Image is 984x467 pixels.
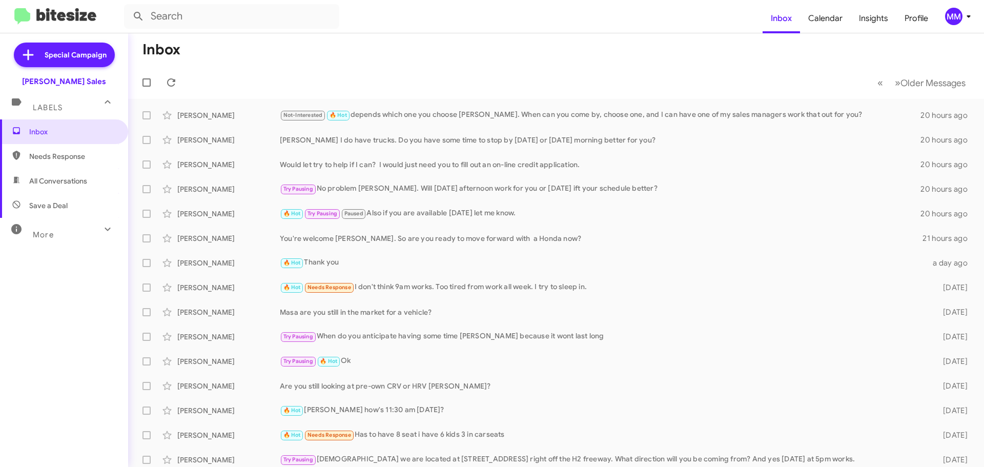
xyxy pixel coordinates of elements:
div: [PERSON_NAME] [177,233,280,243]
div: [PERSON_NAME] [177,282,280,293]
span: Try Pausing [283,333,313,340]
div: [DATE] [927,455,976,465]
div: [PERSON_NAME] [177,110,280,120]
div: When do you anticipate having some time [PERSON_NAME] because it wont last long [280,331,927,342]
div: [DATE] [927,430,976,440]
div: [DATE] [927,356,976,367]
a: Calendar [800,4,851,33]
div: Thank you [280,257,927,269]
div: [PERSON_NAME] [177,184,280,194]
span: « [877,76,883,89]
span: Try Pausing [307,210,337,217]
span: Needs Response [307,284,351,291]
span: 🔥 Hot [283,259,301,266]
div: [DATE] [927,381,976,391]
a: Insights [851,4,896,33]
span: Save a Deal [29,200,68,211]
div: [DEMOGRAPHIC_DATA] we are located at [STREET_ADDRESS] right off the H2 freeway. What direction wi... [280,454,927,465]
div: 20 hours ago [920,209,976,219]
h1: Inbox [142,42,180,58]
span: Try Pausing [283,456,313,463]
span: 🔥 Hot [283,284,301,291]
div: [PERSON_NAME] [177,381,280,391]
div: [PERSON_NAME] [177,135,280,145]
span: Try Pausing [283,358,313,364]
div: [PERSON_NAME] [177,405,280,416]
div: [DATE] [927,332,976,342]
div: Has to have 8 seat i have 6 kids 3 in carseats [280,429,927,441]
div: 20 hours ago [920,184,976,194]
span: Needs Response [29,151,116,161]
div: Would let try to help if I can? I would just need you to fill out an on-line credit application. [280,159,920,170]
a: Special Campaign [14,43,115,67]
a: Profile [896,4,936,33]
div: Are you still looking at pre-own CRV or HRV [PERSON_NAME]? [280,381,927,391]
button: Previous [871,72,889,93]
div: [PERSON_NAME] [177,332,280,342]
span: 🔥 Hot [283,210,301,217]
span: More [33,230,54,239]
span: 🔥 Hot [283,407,301,414]
nav: Page navigation example [872,72,972,93]
div: [DATE] [927,307,976,317]
div: [DATE] [927,282,976,293]
a: Inbox [763,4,800,33]
div: 20 hours ago [920,135,976,145]
div: [PERSON_NAME] Sales [22,76,106,87]
span: 🔥 Hot [330,112,347,118]
div: a day ago [927,258,976,268]
div: 20 hours ago [920,110,976,120]
div: [DATE] [927,405,976,416]
div: No problem [PERSON_NAME]. Will [DATE] afternoon work for you or [DATE] ift your schedule better? [280,183,920,195]
div: [PERSON_NAME] [177,455,280,465]
div: MM [945,8,962,25]
div: [PERSON_NAME] how's 11:30 am [DATE]? [280,404,927,416]
button: Next [889,72,972,93]
span: Try Pausing [283,186,313,192]
span: Not-Interested [283,112,323,118]
div: [PERSON_NAME] [177,307,280,317]
div: [PERSON_NAME] I do have trucks. Do you have some time to stop by [DATE] or [DATE] morning better ... [280,135,920,145]
div: [PERSON_NAME] [177,258,280,268]
span: 🔥 Hot [320,358,337,364]
div: [PERSON_NAME] [177,159,280,170]
div: [PERSON_NAME] [177,356,280,367]
div: Ok [280,355,927,367]
span: Needs Response [307,432,351,438]
span: Labels [33,103,63,112]
div: I don't think 9am works. Too tired from work all week. I try to sleep in. [280,281,927,293]
div: 20 hours ago [920,159,976,170]
span: » [895,76,900,89]
button: MM [936,8,973,25]
span: Special Campaign [45,50,107,60]
span: All Conversations [29,176,87,186]
div: 21 hours ago [922,233,976,243]
span: Paused [344,210,363,217]
div: depends which one you choose [PERSON_NAME]. When can you come by, choose one, and I can have one ... [280,109,920,121]
div: Also if you are available [DATE] let me know. [280,208,920,219]
span: Older Messages [900,77,966,89]
div: [PERSON_NAME] [177,430,280,440]
div: [PERSON_NAME] [177,209,280,219]
div: You're welcome [PERSON_NAME]. So are you ready to move forward with a Honda now? [280,233,922,243]
span: 🔥 Hot [283,432,301,438]
span: Inbox [29,127,116,137]
div: Masa are you still in the market for a vehicle? [280,307,927,317]
input: Search [124,4,339,29]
